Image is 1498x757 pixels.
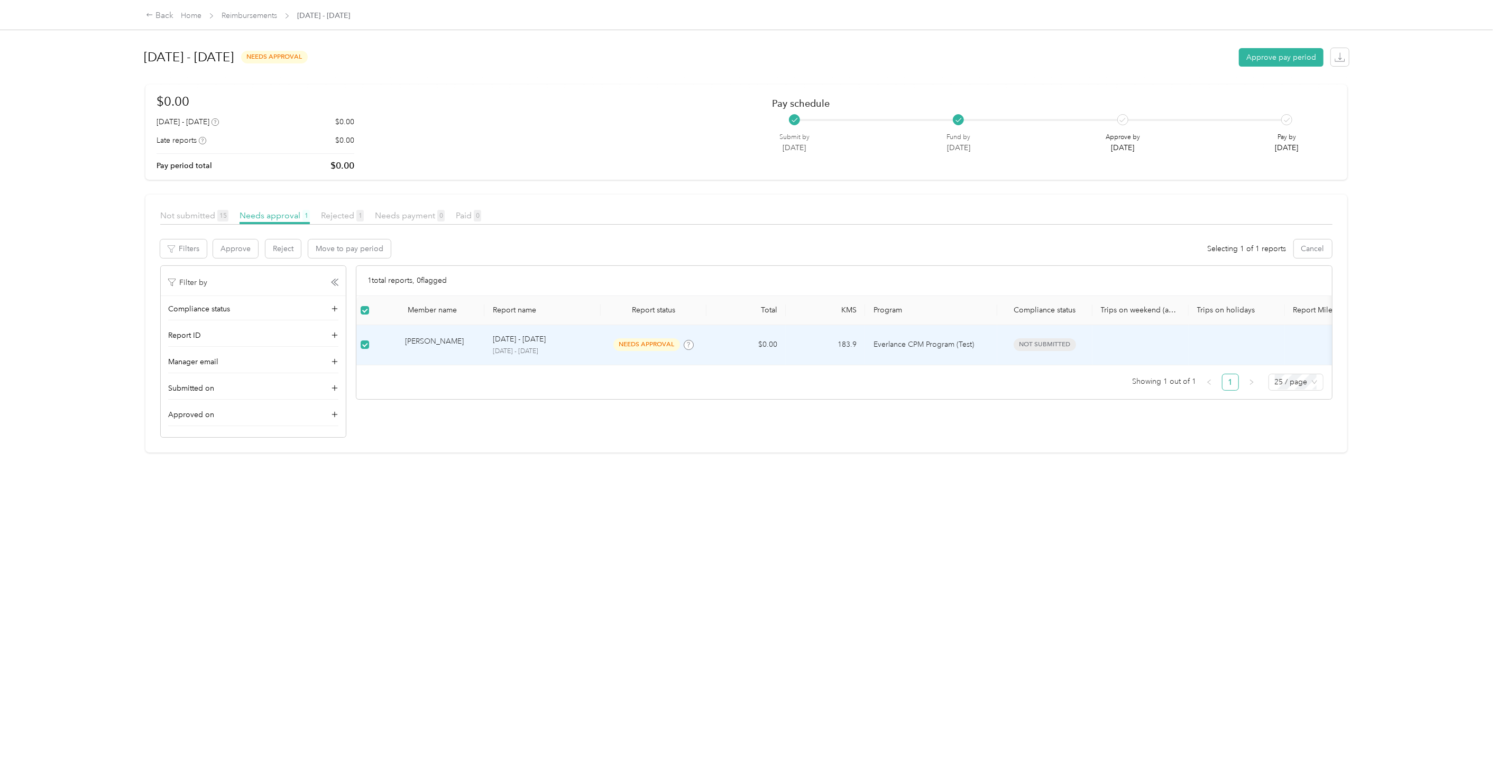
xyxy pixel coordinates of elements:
[297,10,350,21] span: [DATE] - [DATE]
[874,339,989,350] p: Everlance CPM Program (Test)
[168,303,230,315] span: Compliance status
[1275,142,1299,153] p: [DATE]
[373,296,484,325] th: Member name
[1439,698,1498,757] iframe: Everlance-gr Chat Button Frame
[157,92,354,110] h1: $0.00
[786,325,865,365] td: 183.9
[1106,133,1140,142] p: Approve by
[146,10,173,22] div: Back
[1222,374,1239,391] li: 1
[715,306,777,315] div: Total
[1239,48,1324,67] button: Approve pay period
[356,266,1332,296] div: 1 total reports, 0 flagged
[794,306,857,315] div: KMS
[157,116,219,127] div: [DATE] - [DATE]
[168,409,214,420] span: Approved on
[157,135,206,146] div: Late reports
[1243,374,1260,391] li: Next Page
[1294,239,1332,258] button: Cancel
[321,210,364,220] span: Rejected
[1106,142,1140,153] p: [DATE]
[335,135,354,146] p: $0.00
[241,51,308,63] span: needs approval
[493,334,546,345] p: [DATE] - [DATE]
[493,347,592,356] p: [DATE] - [DATE]
[160,239,207,258] button: Filters
[168,356,218,367] span: Manager email
[1197,306,1276,315] p: Trips on holidays
[168,277,207,288] p: Filter by
[1275,133,1299,142] p: Pay by
[1248,379,1255,385] span: right
[356,210,364,221] span: 1
[168,383,214,394] span: Submitted on
[1014,338,1076,350] span: Not submitted
[222,11,277,20] a: Reimbursements
[1208,243,1286,254] span: Selecting 1 of 1 reports
[1223,374,1238,390] a: 1
[405,336,476,354] div: [PERSON_NAME]
[1201,374,1218,391] button: left
[308,239,391,258] button: Move to pay period
[1201,374,1218,391] li: Previous Page
[865,296,997,325] th: Program
[437,210,445,221] span: 0
[1275,374,1317,390] span: 25 / page
[375,210,445,220] span: Needs payment
[865,325,997,365] td: Everlance CPM Program (Test)
[240,210,310,220] span: Needs approval
[609,306,698,315] span: Report status
[160,210,228,220] span: Not submitted
[484,296,601,325] th: Report name
[456,210,481,220] span: Paid
[1206,379,1212,385] span: left
[157,160,212,171] p: Pay period total
[1006,306,1084,315] span: Compliance status
[265,239,301,258] button: Reject
[330,159,354,172] p: $0.00
[1293,306,1373,315] p: Report Mileage > 200
[946,133,970,142] p: Fund by
[1269,374,1324,391] div: Page Size
[613,338,680,350] span: needs approval
[144,44,234,70] h1: [DATE] - [DATE]
[302,210,310,221] span: 1
[213,239,258,258] button: Approve
[1101,306,1180,315] p: Trips on weekend (and Fridays)
[779,133,810,142] p: Submit by
[1133,374,1197,390] span: Showing 1 out of 1
[706,325,786,365] td: $0.00
[773,98,1318,109] h2: Pay schedule
[946,142,970,153] p: [DATE]
[408,306,476,315] div: Member name
[779,142,810,153] p: [DATE]
[474,210,481,221] span: 0
[168,330,201,341] span: Report ID
[217,210,228,221] span: 15
[335,116,354,127] p: $0.00
[1243,374,1260,391] button: right
[181,11,201,20] a: Home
